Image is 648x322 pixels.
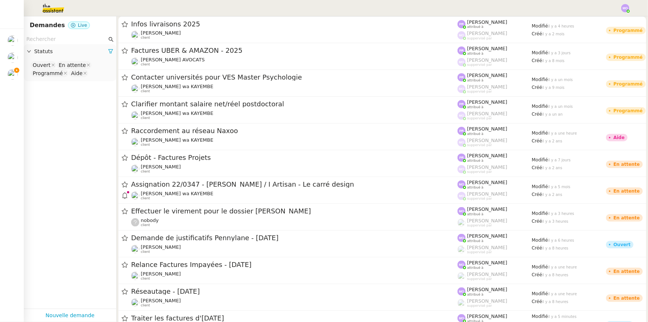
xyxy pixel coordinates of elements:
[131,208,457,215] span: Effectuer le virement pour le dossier [PERSON_NAME]
[467,116,492,120] span: suppervisé par
[542,273,569,277] span: il y a 8 heures
[548,131,577,135] span: il y a une heure
[457,153,532,162] app-user-label: attribué à
[457,30,532,40] app-user-label: suppervisé par
[457,287,532,296] app-user-label: attribué à
[532,291,548,296] span: Modifié
[532,165,542,170] span: Créé
[621,4,629,12] img: svg
[131,299,139,307] img: users%2FfjlNmCTkLiVoA3HQjY3GA5JXGxb2%2Favatar%2Fstarofservice_97480retdsc0392.png
[542,112,563,116] span: il y a un an
[613,82,643,86] div: Programmé
[532,192,542,197] span: Créé
[457,99,532,109] app-user-label: attribué à
[31,61,56,69] nz-select-item: Ouvert
[131,47,457,54] span: Factures UBER & AMAZON - 2025
[467,212,483,216] span: attribué à
[548,104,573,109] span: il y a un mois
[532,272,542,277] span: Créé
[613,269,640,274] div: En attente
[532,138,542,144] span: Créé
[532,58,542,63] span: Créé
[141,298,181,303] span: [PERSON_NAME]
[141,143,150,147] span: client
[467,105,483,109] span: attribué à
[467,138,507,143] span: [PERSON_NAME]
[131,128,457,134] span: Raccordement au réseau Naxoo
[467,260,507,265] span: [PERSON_NAME]
[467,186,483,190] span: attribué à
[467,153,507,158] span: [PERSON_NAME]
[141,116,150,120] span: client
[467,52,483,56] span: attribué à
[141,36,150,40] span: client
[542,59,565,63] span: il y a 8 mois
[141,137,214,143] span: [PERSON_NAME] wa KAYEMBE
[457,298,532,308] app-user-label: suppervisé par
[131,181,457,188] span: Assignation 22/0347 - [PERSON_NAME] / I Artisan - Le carré design
[467,218,507,223] span: [PERSON_NAME]
[467,126,507,132] span: [PERSON_NAME]
[613,135,625,140] div: Aide
[457,31,466,39] img: svg
[467,78,483,83] span: attribué à
[548,78,573,82] span: il y a un mois
[457,207,466,215] img: svg
[131,218,457,227] app-user-detailed-label: client
[542,193,562,197] span: il y a 2 ans
[467,90,492,94] span: suppervisé par
[457,180,466,189] img: svg
[532,131,548,136] span: Modifié
[467,132,483,136] span: attribué à
[141,250,150,254] span: client
[457,138,532,147] app-user-label: suppervisé par
[131,315,457,322] span: Traiter les factures d'[DATE]
[131,154,457,161] span: Dépôt - Factures Projets
[457,126,532,136] app-user-label: attribué à
[467,223,492,228] span: suppervisé par
[548,292,577,296] span: il y a une heure
[57,61,91,69] nz-select-item: En attente
[131,191,139,200] img: users%2F47wLulqoDhMx0TTMwUcsFP5V2A23%2Favatar%2Fnokpict-removebg-preview-removebg-preview.png
[131,58,139,66] img: users%2F747wGtPOU8c06LfBMyRxetZoT1v2%2Favatar%2Fnokpict.jpg
[548,212,574,216] span: il y a 3 heures
[457,111,532,120] app-user-label: suppervisé par
[548,51,571,55] span: il y a 3 jours
[457,84,532,94] app-user-label: suppervisé par
[31,70,68,77] nz-select-item: Programmé
[141,244,181,250] span: [PERSON_NAME]
[467,191,507,197] span: [PERSON_NAME]
[131,164,457,174] app-user-detailed-label: client
[532,299,542,304] span: Créé
[613,189,640,193] div: En attente
[141,110,214,116] span: [PERSON_NAME] wa KAYEMBE
[548,265,577,269] span: il y a une heure
[131,191,457,200] app-user-detailed-label: client
[613,109,643,113] div: Programmé
[467,30,507,36] span: [PERSON_NAME]
[532,211,548,216] span: Modifié
[532,245,542,251] span: Créé
[141,89,150,93] span: client
[542,246,569,250] span: il y a 8 heures
[613,55,643,59] div: Programmé
[542,300,569,304] span: il y a 8 heures
[542,32,565,36] span: il y a 2 mois
[131,111,139,119] img: users%2F47wLulqoDhMx0TTMwUcsFP5V2A23%2Favatar%2Fnokpict-removebg-preview-removebg-preview.png
[141,164,181,170] span: [PERSON_NAME]
[542,219,569,223] span: il y a 3 heures
[467,19,507,25] span: [PERSON_NAME]
[467,180,507,185] span: [PERSON_NAME]
[532,157,548,162] span: Modifié
[457,287,466,296] img: svg
[131,30,457,40] app-user-detailed-label: client
[467,63,492,67] span: suppervisé par
[457,234,466,242] img: svg
[141,170,150,174] span: client
[131,57,457,67] app-user-detailed-label: client
[131,244,457,254] app-user-detailed-label: client
[7,52,18,63] img: users%2FfjlNmCTkLiVoA3HQjY3GA5JXGxb2%2Favatar%2Fstarofservice_97480retdsc0392.png
[457,100,466,108] img: svg
[71,70,82,77] div: Aide
[69,70,88,77] nz-select-item: Aide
